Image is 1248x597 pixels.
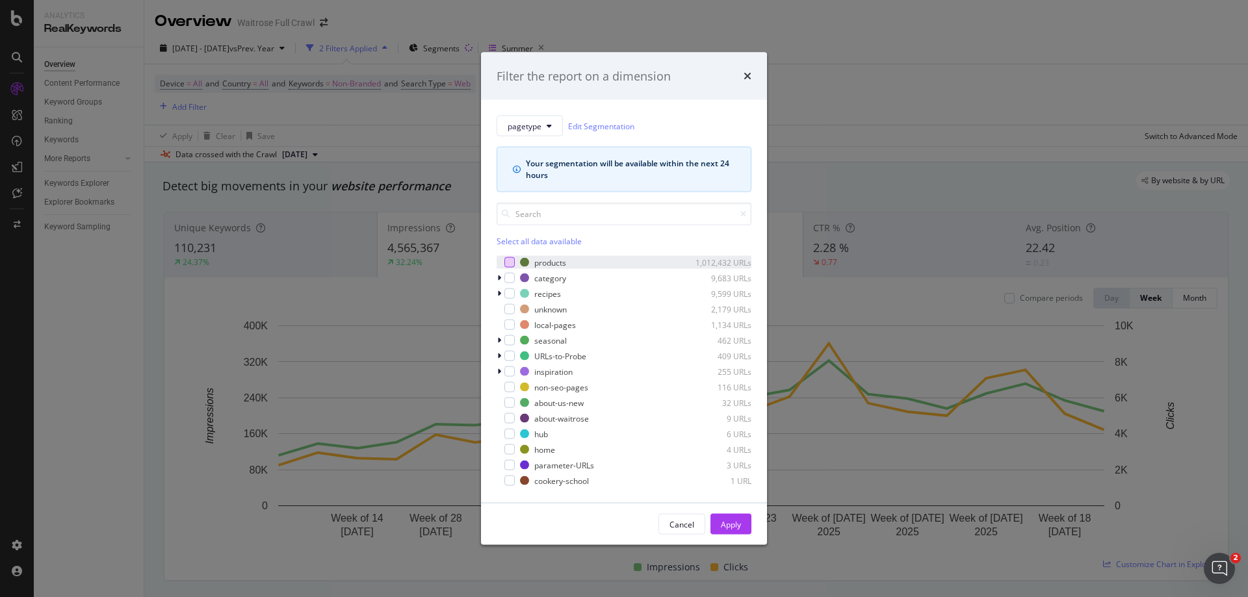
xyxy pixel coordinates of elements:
[1204,553,1235,584] iframe: Intercom live chat
[669,518,694,529] div: Cancel
[688,319,751,330] div: 1,134 URLs
[497,147,751,192] div: info banner
[688,459,751,470] div: 3 URLs
[688,381,751,392] div: 116 URLs
[688,335,751,346] div: 462 URLs
[497,116,563,136] button: pagetype
[721,518,741,529] div: Apply
[688,366,751,377] div: 255 URLs
[688,272,751,283] div: 9,683 URLs
[497,236,751,247] div: Select all data available
[534,428,548,439] div: hub
[688,257,751,268] div: 1,012,432 URLs
[534,335,567,346] div: seasonal
[1230,553,1241,563] span: 2
[534,303,567,314] div: unknown
[710,514,751,535] button: Apply
[688,413,751,424] div: 9 URLs
[534,319,576,330] div: local-pages
[744,68,751,84] div: times
[497,203,751,225] input: Search
[688,397,751,408] div: 32 URLs
[534,475,589,486] div: cookery-school
[534,257,566,268] div: products
[534,459,594,470] div: parameter-URLs
[534,366,573,377] div: inspiration
[688,350,751,361] div: 409 URLs
[508,120,541,131] span: pagetype
[688,303,751,314] div: 2,179 URLs
[481,52,767,545] div: modal
[497,68,671,84] div: Filter the report on a dimension
[534,381,588,392] div: non-seo-pages
[688,428,751,439] div: 6 URLs
[526,158,735,181] div: Your segmentation will be available within the next 24 hours
[534,272,566,283] div: category
[534,444,555,455] div: home
[658,514,705,535] button: Cancel
[534,350,586,361] div: URLs-to-Probe
[568,119,634,133] a: Edit Segmentation
[688,444,751,455] div: 4 URLs
[688,475,751,486] div: 1 URL
[534,288,561,299] div: recipes
[534,397,584,408] div: about-us-new
[534,413,589,424] div: about-waitrose
[688,288,751,299] div: 9,599 URLs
